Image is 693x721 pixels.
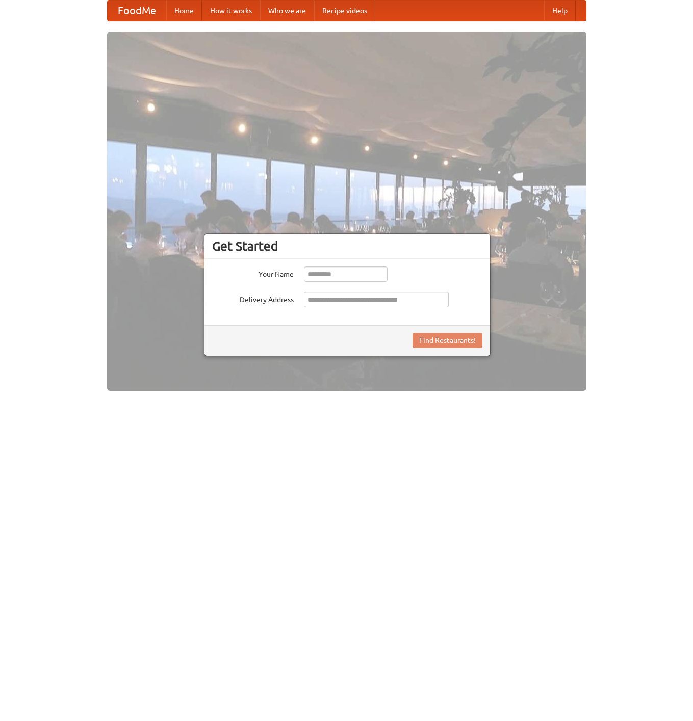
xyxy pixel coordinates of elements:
[166,1,202,21] a: Home
[544,1,576,21] a: Help
[314,1,375,21] a: Recipe videos
[212,238,482,254] h3: Get Started
[260,1,314,21] a: Who we are
[212,292,294,305] label: Delivery Address
[108,1,166,21] a: FoodMe
[413,333,482,348] button: Find Restaurants!
[202,1,260,21] a: How it works
[212,266,294,279] label: Your Name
